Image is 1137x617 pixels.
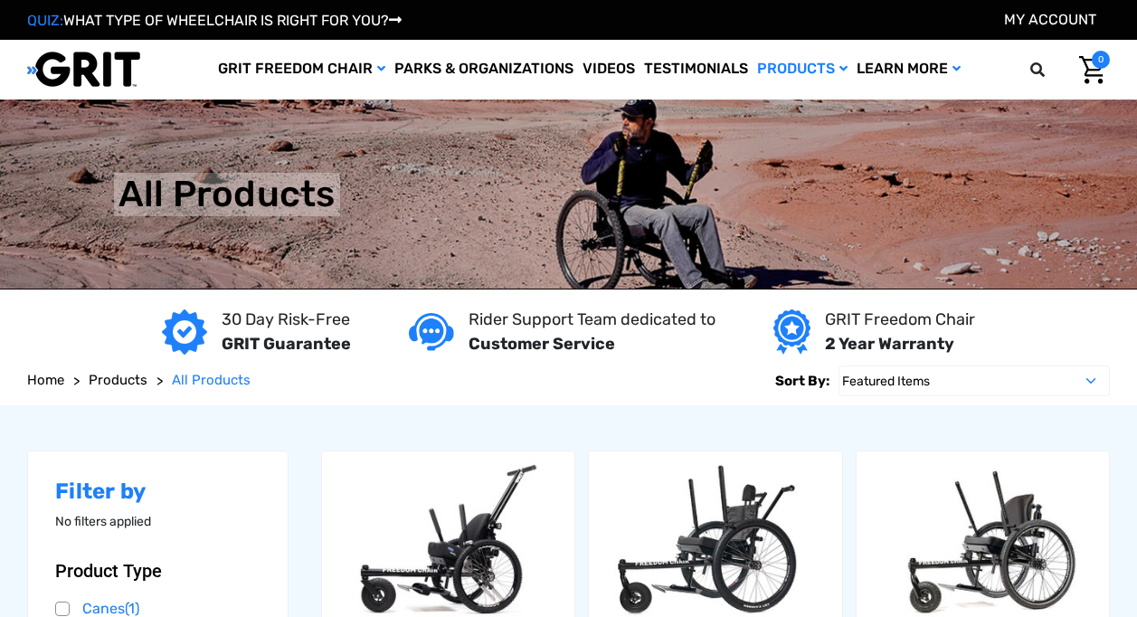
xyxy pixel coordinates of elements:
[27,372,64,388] span: Home
[162,309,207,355] img: GRIT Guarantee
[390,40,578,99] a: Parks & Organizations
[222,334,351,354] strong: GRIT Guarantee
[27,51,140,88] img: GRIT All-Terrain Wheelchair and Mobility Equipment
[27,12,63,29] span: QUIZ:
[118,173,336,216] h1: All Products
[825,308,975,332] p: GRIT Freedom Chair
[409,313,454,350] img: Customer service
[469,334,615,354] strong: Customer Service
[172,370,251,391] a: All Products
[1004,11,1096,28] a: Account
[578,40,640,99] a: Videos
[852,40,965,99] a: Learn More
[1092,51,1110,69] span: 0
[773,309,810,355] img: Year warranty
[775,365,829,396] label: Sort By:
[213,40,390,99] a: GRIT Freedom Chair
[469,308,715,332] p: Rider Support Team dedicated to
[825,334,954,354] strong: 2 Year Warranty
[640,40,753,99] a: Testimonials
[55,512,261,531] p: No filters applied
[172,372,251,388] span: All Products
[89,372,147,388] span: Products
[1079,56,1105,84] img: Cart
[753,40,852,99] a: Products
[55,560,162,582] span: Product Type
[27,12,402,29] a: QUIZ:WHAT TYPE OF WHEELCHAIR IS RIGHT FOR YOU?
[55,560,261,582] button: Product Type
[27,370,64,391] a: Home
[125,600,139,617] span: (1)
[89,370,147,391] a: Products
[222,308,351,332] p: 30 Day Risk-Free
[1066,51,1110,89] a: Cart with 0 items
[1038,51,1066,89] input: Search
[55,479,261,505] h2: Filter by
